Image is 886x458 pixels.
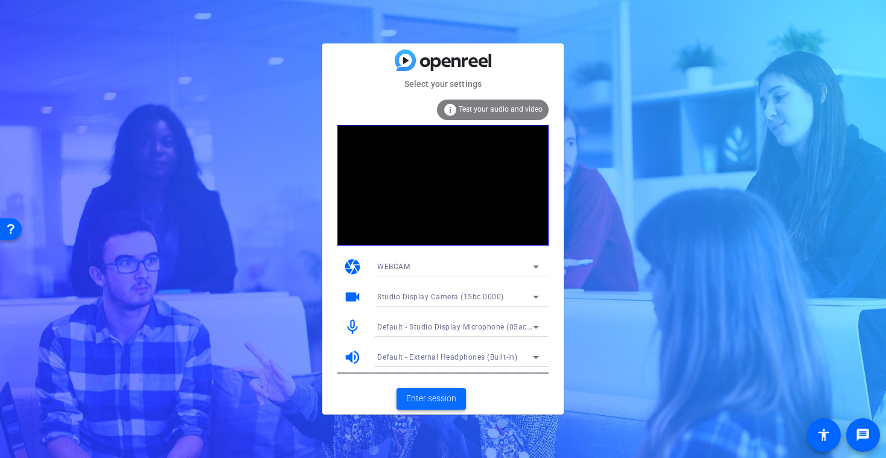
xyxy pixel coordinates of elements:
[856,428,870,442] mat-icon: message
[343,348,362,366] mat-icon: volume_up
[343,318,362,336] mat-icon: mic_none
[459,105,543,113] span: Test your audio and video
[377,293,504,301] span: Studio Display Camera (15bc:0000)
[322,77,564,91] mat-card-subtitle: Select your settings
[343,288,362,306] mat-icon: videocam
[377,353,517,361] span: Default - External Headphones (Built-in)
[397,388,466,410] button: Enter session
[406,392,456,405] span: Enter session
[343,258,362,276] mat-icon: camera
[377,262,410,271] span: WEBCAM
[377,322,550,331] span: Default - Studio Display Microphone (05ac:1114)
[817,428,831,442] mat-icon: accessibility
[395,49,491,71] img: blue-gradient.svg
[443,103,457,117] mat-icon: info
